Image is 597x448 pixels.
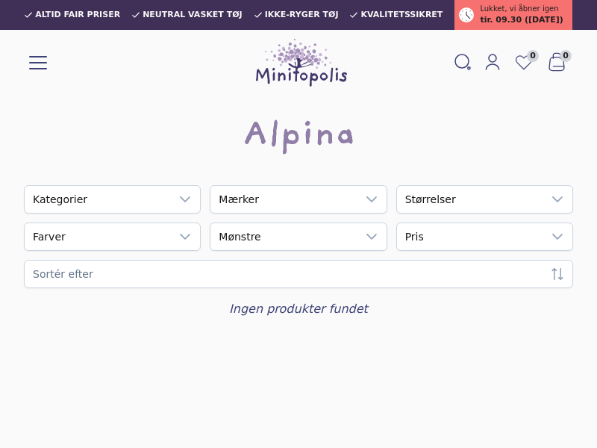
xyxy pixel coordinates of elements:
span: Kvalitetssikret [360,10,443,19]
img: Minitopolis logo [256,39,347,87]
button: 0 [540,49,573,77]
span: tir. 09.30 ([DATE]) [480,14,563,27]
a: Mit Minitopolis login [478,50,507,75]
div: Ingen produkter fundet [24,300,573,318]
span: Ikke-ryger tøj [265,10,339,19]
a: 0 [507,49,540,77]
h1: Alpina [243,113,355,161]
span: 0 [527,50,539,62]
span: Altid fair priser [35,10,120,19]
span: 0 [560,50,572,62]
span: Neutral vasket tøj [143,10,243,19]
span: Lukket, vi åbner igen [480,3,558,14]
